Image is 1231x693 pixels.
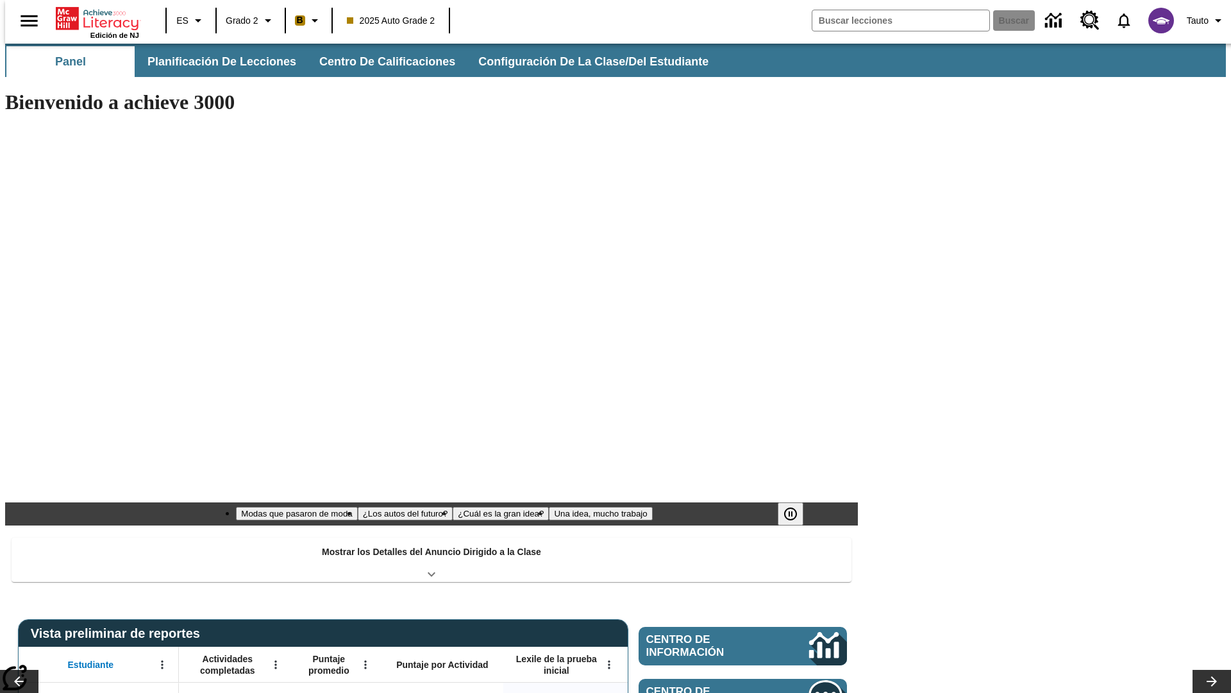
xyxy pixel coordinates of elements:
span: Tauto [1187,14,1209,28]
button: Diapositiva 2 ¿Los autos del futuro? [358,507,453,520]
button: Diapositiva 3 ¿Cuál es la gran idea? [453,507,549,520]
button: Abrir el menú lateral [10,2,48,40]
button: Abrir menú [153,655,172,674]
span: Estudiante [68,659,114,671]
a: Portada [56,6,139,31]
div: Mostrar los Detalles del Anuncio Dirigido a la Clase [12,538,851,582]
a: Notificaciones [1107,4,1141,37]
button: Escoja un nuevo avatar [1141,4,1182,37]
p: Mostrar los Detalles del Anuncio Dirigido a la Clase [322,545,541,559]
button: Abrir menú [266,655,285,674]
button: Pausar [778,502,803,526]
button: Boost El color de la clase es anaranjado claro. Cambiar el color de la clase. [290,9,328,32]
img: avatar image [1148,8,1174,33]
button: Planificación de lecciones [137,46,306,77]
button: Abrir menú [599,655,619,674]
span: Centro de información [646,633,766,659]
span: Vista preliminar de reportes [31,626,206,641]
h1: Bienvenido a achieve 3000 [5,90,858,114]
span: Puntaje por Actividad [396,659,488,671]
div: Subbarra de navegación [5,46,720,77]
span: B [297,12,303,28]
button: Carrusel de lecciones, seguir [1193,670,1231,693]
span: Grado 2 [226,14,258,28]
span: Puntaje promedio [298,653,360,676]
button: Lenguaje: ES, Selecciona un idioma [171,9,212,32]
a: Centro de información [639,627,847,665]
button: Centro de calificaciones [309,46,465,77]
span: Edición de NJ [90,31,139,39]
button: Diapositiva 4 Una idea, mucho trabajo [549,507,652,520]
span: Actividades completadas [185,653,270,676]
span: 2025 Auto Grade 2 [347,14,435,28]
button: Configuración de la clase/del estudiante [468,46,719,77]
span: ES [176,14,188,28]
input: Buscar campo [812,10,989,31]
button: Perfil/Configuración [1182,9,1231,32]
button: Grado: Grado 2, Elige un grado [221,9,281,32]
a: Centro de información [1037,3,1073,38]
span: Lexile de la prueba inicial [510,653,603,676]
button: Diapositiva 1 Modas que pasaron de moda [236,507,357,520]
div: Pausar [778,502,816,526]
div: Subbarra de navegación [5,44,1226,77]
button: Panel [6,46,135,77]
a: Centro de recursos, Se abrirá en una pestaña nueva. [1073,3,1107,38]
button: Abrir menú [356,655,375,674]
div: Portada [56,4,139,39]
